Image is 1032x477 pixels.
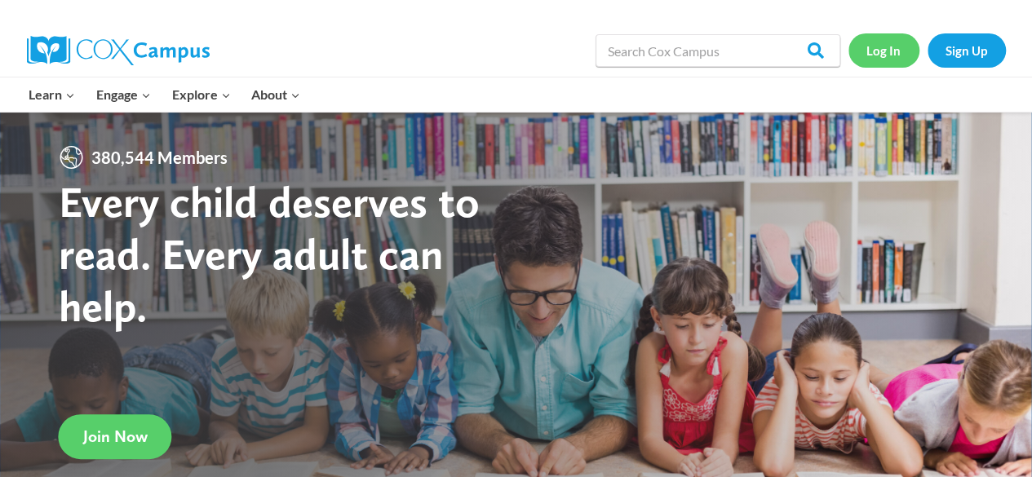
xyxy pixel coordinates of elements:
[85,144,234,170] span: 380,544 Members
[83,426,148,446] span: Join Now
[27,36,210,65] img: Cox Campus
[162,77,241,112] button: Child menu of Explore
[59,414,172,459] a: Join Now
[848,33,919,67] a: Log In
[848,33,1006,67] nav: Secondary Navigation
[86,77,162,112] button: Child menu of Engage
[596,34,840,67] input: Search Cox Campus
[928,33,1006,67] a: Sign Up
[19,77,86,112] button: Child menu of Learn
[241,77,311,112] button: Child menu of About
[59,175,480,331] strong: Every child deserves to read. Every adult can help.
[19,77,311,112] nav: Primary Navigation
